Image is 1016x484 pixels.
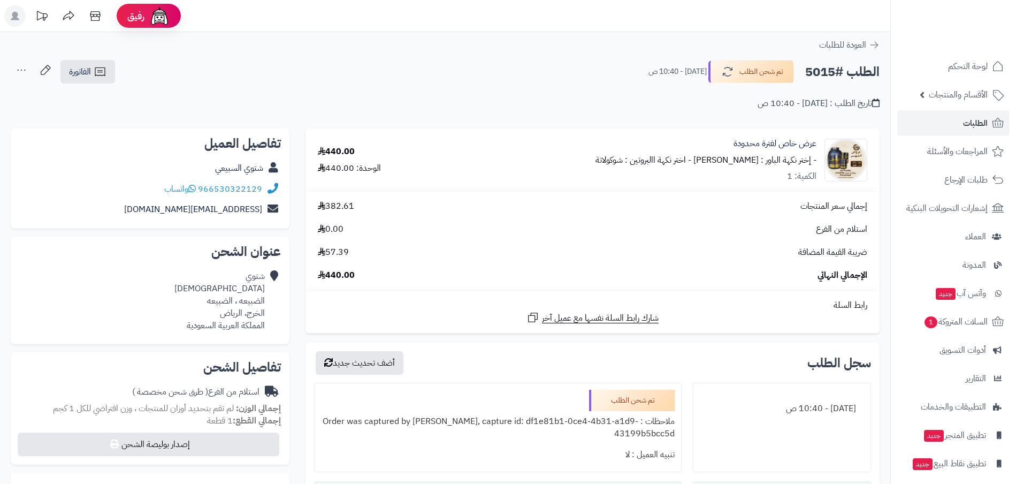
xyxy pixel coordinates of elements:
[925,316,937,328] span: 1
[897,337,1010,363] a: أدوات التسويق
[816,223,867,236] span: استلام من الفرع
[316,351,403,375] button: أضف تحديث جديد
[939,343,986,358] span: أدوات التسويق
[897,54,1010,79] a: لوحة التحكم
[962,258,986,273] span: المدونة
[758,97,880,110] div: تاريخ الطلب : [DATE] - 10:40 ص
[897,451,1010,477] a: تطبيق نقاط البيعجديد
[60,60,115,84] a: الفاتورة
[923,428,986,443] span: تطبيق المتجر
[819,39,866,51] span: العودة للطلبات
[700,398,864,419] div: [DATE] - 10:40 ص
[819,39,880,51] a: العودة للطلبات
[927,144,988,159] span: المراجعات والأسئلة
[921,399,986,414] span: التطبيقات والخدمات
[897,167,1010,193] a: طلبات الإرجاع
[207,414,281,427] small: 1 قطعة
[929,87,988,102] span: الأقسام والمنتجات
[124,203,262,216] a: [EMAIL_ADDRESS][DOMAIN_NAME]
[805,61,880,83] h2: الطلب #5015
[906,201,988,216] span: إشعارات التحويلات البنكية
[963,116,988,131] span: الطلبات
[965,229,986,244] span: العملاء
[149,5,170,27] img: ai-face.png
[897,281,1010,306] a: وآتس آبجديد
[526,311,659,324] a: شارك رابط السلة نفسها مع عميل آخر
[310,299,875,312] div: رابط السلة
[589,390,675,411] div: تم شحن الطلب
[595,154,691,167] small: - اختر نكهة االبروتين : شوكولاتة
[648,66,707,77] small: [DATE] - 10:40 ص
[935,286,986,301] span: وآتس آب
[215,162,263,175] a: شتوي السبيعي
[233,414,281,427] strong: إجمالي القطع:
[966,371,986,386] span: التقارير
[798,246,867,259] span: ضريبة القيمة المضافة
[132,386,259,398] div: استلام من الفرع
[174,270,265,331] div: شتوي [DEMOGRAPHIC_DATA] الضبيعه ، الضبيعه الخرج، الرياض المملكة العربية السعودية
[18,433,279,456] button: إصدار بوليصة الشحن
[807,357,871,369] h3: سجل الطلب
[321,411,675,444] div: ملاحظات : Order was captured by [PERSON_NAME], capture id: df1e81b1-0ce4-4b31-a1d9-43199b5bcc5d
[800,200,867,213] span: إجمالي سعر المنتجات
[19,361,281,374] h2: تفاصيل الشحن
[787,170,816,183] div: الكمية: 1
[948,59,988,74] span: لوحة التحكم
[923,314,988,329] span: السلات المتروكة
[897,110,1010,136] a: الطلبات
[127,10,144,22] span: رفيق
[542,312,659,324] span: شارك رابط السلة نفسها مع عميل آخر
[198,183,262,195] a: 966530322129
[897,195,1010,221] a: إشعارات التحويلات البنكية
[897,394,1010,420] a: التطبيقات والخدمات
[19,137,281,150] h2: تفاصيل العميل
[19,245,281,258] h2: عنوان الشحن
[897,252,1010,278] a: المدونة
[944,172,988,187] span: طلبات الإرجاع
[318,146,355,158] div: 440.00
[897,422,1010,448] a: تطبيق المتجرجديد
[318,269,355,282] span: 440.00
[897,366,1010,391] a: التقارير
[318,246,349,259] span: 57.39
[936,288,956,300] span: جديد
[818,269,867,282] span: الإجمالي النهائي
[164,183,196,195] a: واتساب
[897,224,1010,249] a: العملاء
[53,402,234,415] span: لم تقم بتحديد أوزان للمنتجات ، وزن افتراضي للكل 1 كجم
[708,61,794,83] button: تم شحن الطلب
[132,385,208,398] span: ( طرق شحن مخصصة )
[912,456,986,471] span: تطبيق نقاط البيع
[318,200,354,213] span: 382.61
[318,223,343,236] span: 0.00
[321,444,675,465] div: تنبيه العميل : لا
[69,65,91,78] span: الفاتورة
[897,139,1010,164] a: المراجعات والأسئلة
[28,5,55,29] a: تحديثات المنصة
[734,138,816,150] a: عرض خاص لفترة محدودة
[236,402,281,415] strong: إجمالي الوزن:
[318,162,381,175] div: الوحدة: 440.00
[897,309,1010,335] a: السلات المتروكة1
[825,139,867,182] img: 1743968699-1b175886-7179-4d72-8fff-ae0ccd2ce4da-90x90.jpg
[913,458,933,470] span: جديد
[693,154,816,167] small: - إختر نكهة الباور : [PERSON_NAME]
[924,430,944,442] span: جديد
